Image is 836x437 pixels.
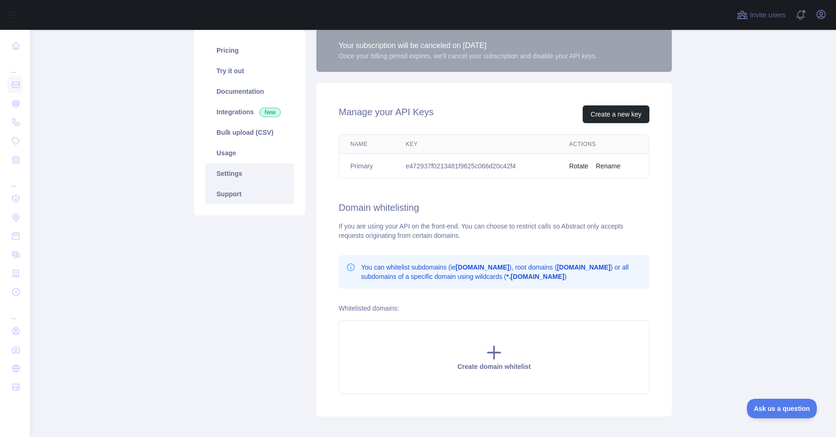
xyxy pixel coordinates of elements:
[395,135,558,154] th: Key
[750,10,786,21] span: Invite users
[583,105,649,123] button: Create a new key
[205,81,294,102] a: Documentation
[339,201,649,214] h2: Domain whitelisting
[557,264,611,271] b: [DOMAIN_NAME]
[339,40,597,51] div: Your subscription will be canceled on [DATE]
[558,135,649,154] th: Actions
[747,399,817,418] iframe: Toggle Customer Support
[339,135,395,154] th: Name
[205,163,294,184] a: Settings
[339,305,399,312] label: Whitelisted domains:
[7,302,22,321] div: ...
[7,170,22,188] div: ...
[457,363,530,370] span: Create domain whitelist
[596,161,620,171] button: Rename
[339,222,649,240] div: If you are using your API on the front-end. You can choose to restrict calls so Abstract only acc...
[339,105,433,123] h2: Manage your API Keys
[205,143,294,163] a: Usage
[506,273,564,280] b: *.[DOMAIN_NAME]
[361,263,642,281] p: You can whitelist subdomains (ie ), root domains ( ) or all subdomains of a specific domain using...
[339,51,597,61] div: Once your billing period expires, we'll cancel your subscription and disable your API keys.
[205,61,294,81] a: Try it out
[7,56,22,75] div: ...
[735,7,787,22] button: Invite users
[205,40,294,61] a: Pricing
[569,161,588,171] button: Rotate
[205,122,294,143] a: Bulk upload (CSV)
[205,102,294,122] a: Integrations New
[456,264,509,271] b: [DOMAIN_NAME]
[259,108,281,117] span: New
[339,154,395,179] td: Primary
[395,154,558,179] td: e472937f0213481f9625c066d20c42f4
[205,184,294,204] a: Support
